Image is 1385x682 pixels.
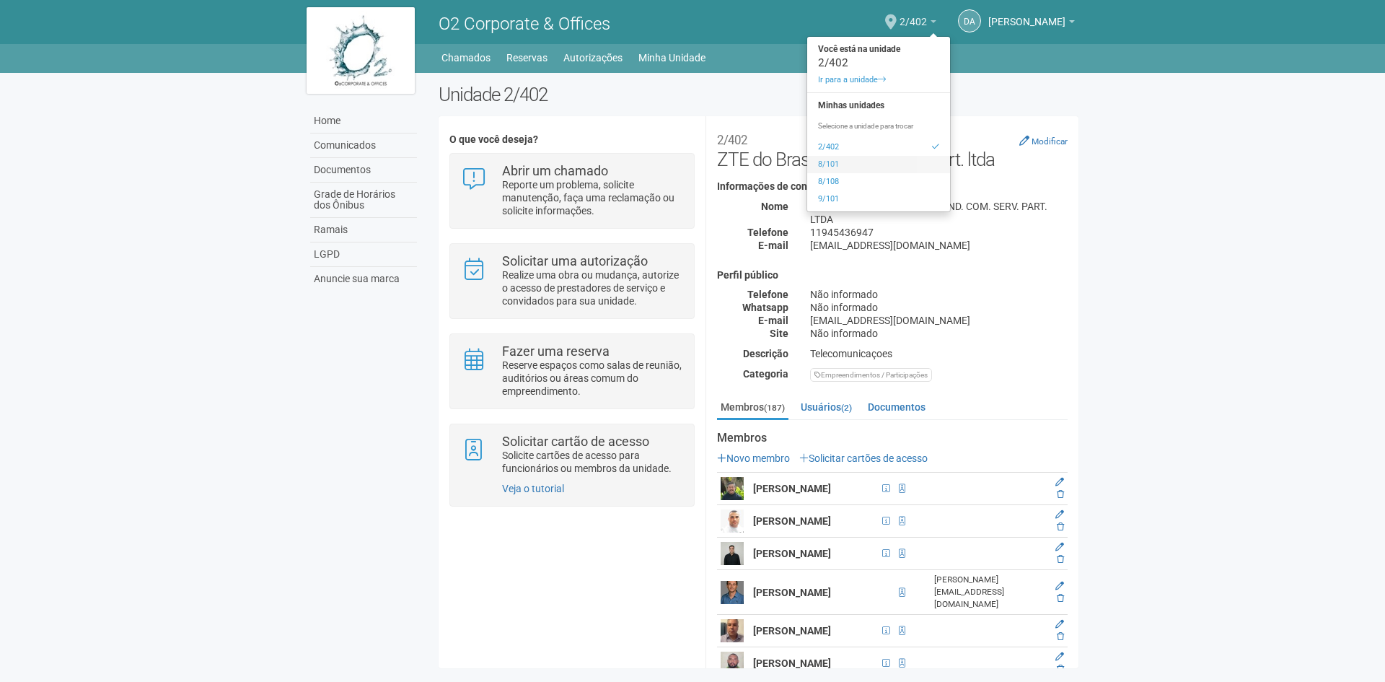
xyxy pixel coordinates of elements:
[449,134,694,145] h4: O que você deseja?
[310,109,417,134] a: Home
[958,9,981,32] a: DA
[799,453,928,464] a: Solicitar cartões de acesso
[807,139,950,156] a: 2/402
[758,315,788,326] strong: E-mail
[721,477,744,500] img: user.png
[1057,664,1064,674] a: Excluir membro
[764,403,785,413] small: (187)
[770,328,788,339] strong: Site
[721,652,744,675] img: user.png
[747,289,788,300] strong: Telefone
[758,240,788,251] strong: E-mail
[461,435,682,475] a: Solicitar cartão de acesso Solicite cartões de acesso para funcionários ou membros da unidade.
[310,267,417,291] a: Anuncie sua marca
[807,191,950,208] a: 9/101
[310,158,417,183] a: Documentos
[461,345,682,398] a: Fazer uma reserva Reserve espaços como salas de reunião, auditórios ou áreas comum do empreendime...
[502,344,610,359] strong: Fazer uma reserva
[799,239,1078,252] div: [EMAIL_ADDRESS][DOMAIN_NAME]
[807,121,950,131] p: Selecione a unidade para trocar
[753,657,831,669] strong: [PERSON_NAME]
[717,181,1068,192] h4: Informações de contato (interno)
[1055,542,1064,552] a: Editar membro
[753,515,831,527] strong: [PERSON_NAME]
[807,71,950,89] a: Ir para a unidade
[1055,510,1064,520] a: Editar membro
[799,200,1078,226] div: ZTE DO [GEOGRAPHIC_DATA] IND. COM. SERV. PART. LTDA
[900,18,936,30] a: 2/402
[502,434,649,449] strong: Solicitar cartão de acesso
[721,581,744,604] img: user.png
[502,268,683,307] p: Realize uma obra ou mudança, autorize o acesso de prestadores de serviço e convidados para sua un...
[506,48,548,68] a: Reservas
[439,84,1078,105] h2: Unidade 2/402
[1055,619,1064,629] a: Editar membro
[717,127,1068,170] h2: ZTE do Brasil ind. com. serv. part. ltda
[1057,593,1064,603] a: Excluir membro
[717,432,1068,445] strong: Membros
[310,134,417,158] a: Comunicados
[807,97,950,114] strong: Minhas unidades
[1057,489,1064,499] a: Excluir membro
[753,548,831,559] strong: [PERSON_NAME]
[743,368,788,380] strong: Categoria
[753,587,831,598] strong: [PERSON_NAME]
[799,327,1078,340] div: Não informado
[753,625,831,637] strong: [PERSON_NAME]
[310,218,417,242] a: Ramais
[799,226,1078,239] div: 11945436947
[1057,554,1064,564] a: Excluir membro
[638,48,705,68] a: Minha Unidade
[721,510,744,533] img: user.png
[807,58,950,68] div: 2/402
[502,359,683,398] p: Reserve espaços como salas de reunião, auditórios ou áreas comum do empreendimento.
[807,156,950,173] a: 8/101
[864,396,929,418] a: Documentos
[563,48,623,68] a: Autorizações
[1055,652,1064,662] a: Editar membro
[841,403,852,413] small: (2)
[1057,631,1064,642] a: Excluir membro
[502,449,683,475] p: Solicite cartões de acesso para funcionários ou membros da unidade.
[988,2,1065,27] span: Daniel Andres Soto Lozada
[441,48,491,68] a: Chamados
[742,302,788,313] strong: Whatsapp
[1019,135,1068,147] a: Modificar
[799,314,1078,327] div: [EMAIL_ADDRESS][DOMAIN_NAME]
[934,574,1045,611] div: [PERSON_NAME][EMAIL_ADDRESS][DOMAIN_NAME]
[797,396,856,418] a: Usuários(2)
[310,183,417,218] a: Grade de Horários dos Ônibus
[747,227,788,238] strong: Telefone
[721,619,744,642] img: user.png
[502,253,648,268] strong: Solicitar uma autorização
[502,163,608,178] strong: Abrir um chamado
[717,453,790,464] a: Novo membro
[717,396,788,420] a: Membros(187)
[439,14,610,34] span: O2 Corporate & Offices
[1032,136,1068,147] small: Modificar
[743,348,788,359] strong: Descrição
[461,255,682,307] a: Solicitar uma autorização Realize uma obra ou mudança, autorize o acesso de prestadores de serviç...
[717,270,1068,281] h4: Perfil público
[502,483,564,494] a: Veja o tutorial
[461,165,682,217] a: Abrir um chamado Reporte um problema, solicite manutenção, faça uma reclamação ou solicite inform...
[900,2,927,27] span: 2/402
[799,288,1078,301] div: Não informado
[753,483,831,494] strong: [PERSON_NAME]
[1055,477,1064,487] a: Editar membro
[502,178,683,217] p: Reporte um problema, solicite manutenção, faça uma reclamação ou solicite informações.
[717,133,747,147] small: 2/402
[799,347,1078,360] div: Telecomunicaçoes
[761,201,788,212] strong: Nome
[807,40,950,58] strong: Você está na unidade
[1055,581,1064,591] a: Editar membro
[799,301,1078,314] div: Não informado
[307,7,415,94] img: logo.jpg
[988,18,1075,30] a: [PERSON_NAME]
[1057,522,1064,532] a: Excluir membro
[721,542,744,565] img: user.png
[807,173,950,191] a: 8/108
[310,242,417,267] a: LGPD
[810,368,932,382] div: Empreendimentos / Participações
